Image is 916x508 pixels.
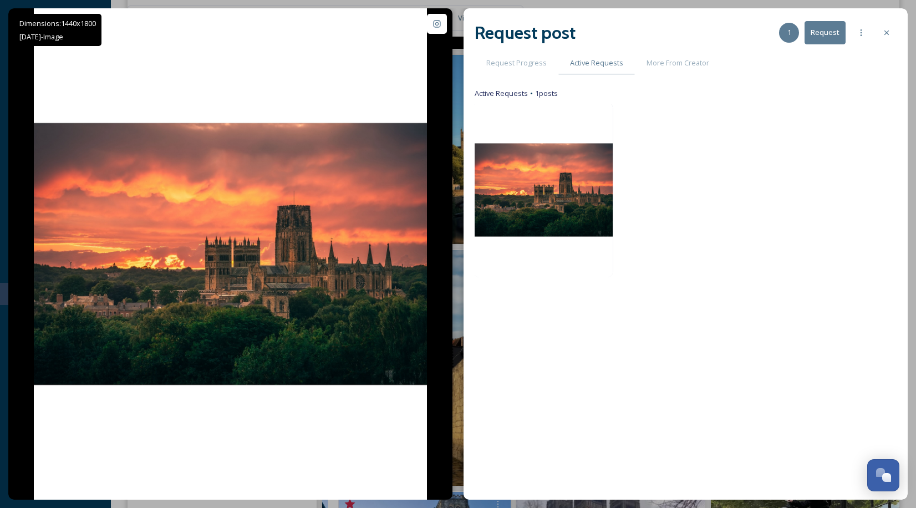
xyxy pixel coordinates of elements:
[486,58,547,68] span: Request Progress
[805,21,846,44] button: Request
[473,103,613,277] img: 18048945404550274.jpg
[475,88,528,99] span: Active Requests
[647,58,709,68] span: More From Creator
[34,8,427,500] img: So the sky over Durham decided to catch fire. Not only that, something even better happened but I...
[570,58,623,68] span: Active Requests
[19,18,96,28] span: Dimensions: 1440 x 1800
[535,88,558,99] span: 1 posts
[867,459,899,491] button: Open Chat
[19,32,63,42] span: [DATE] - Image
[787,27,791,38] span: 1
[475,19,576,46] h2: Request post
